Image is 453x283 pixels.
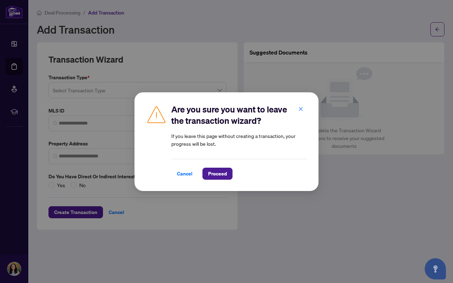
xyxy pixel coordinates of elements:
[208,168,227,179] span: Proceed
[425,258,446,279] button: Open asap
[171,168,198,180] button: Cancel
[202,168,233,180] button: Proceed
[298,106,303,111] span: close
[171,104,307,126] h2: Are you sure you want to leave the transaction wizard?
[177,168,193,179] span: Cancel
[171,132,307,148] article: If you leave this page without creating a transaction, your progress will be lost.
